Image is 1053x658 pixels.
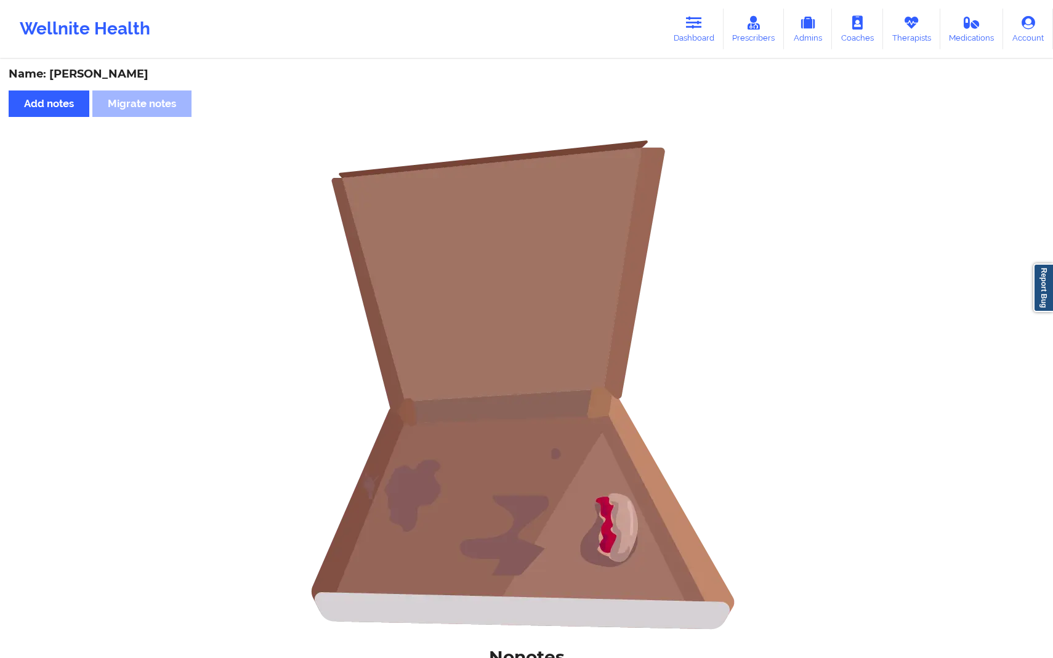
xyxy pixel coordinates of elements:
img: foRBiVDZMKwAAAAASUVORK5CYII= [280,138,773,631]
div: Name: [PERSON_NAME] [9,67,1044,81]
a: Admins [784,9,832,49]
button: Add notes [9,90,89,117]
a: Therapists [883,9,940,49]
a: Dashboard [664,9,724,49]
a: Account [1003,9,1053,49]
a: Medications [940,9,1004,49]
a: Report Bug [1033,263,1053,312]
a: Coaches [832,9,883,49]
a: Prescribers [724,9,785,49]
